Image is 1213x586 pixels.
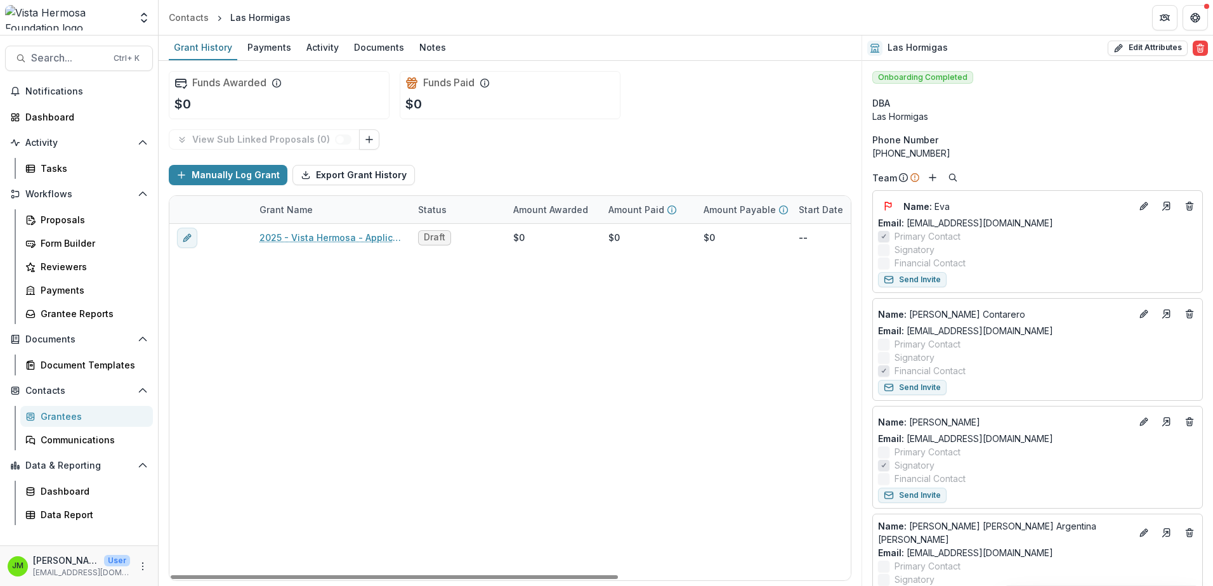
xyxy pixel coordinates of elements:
div: Status [410,196,506,223]
span: Email: [878,433,904,444]
div: Reviewers [41,260,143,273]
a: Grant History [169,36,237,60]
div: Start Date [791,196,886,223]
a: Email: [EMAIL_ADDRESS][DOMAIN_NAME] [878,546,1053,559]
div: Documents [349,38,409,56]
button: Notifications [5,81,153,101]
span: Signatory [895,573,934,586]
span: Search... [31,52,106,64]
button: Search... [5,46,153,71]
a: Email: [EMAIL_ADDRESS][DOMAIN_NAME] [878,216,1053,230]
button: Delete [1193,41,1208,56]
div: Document Templates [41,358,143,372]
button: Send Invite [878,380,947,395]
span: Financial Contact [895,472,966,485]
a: Reviewers [20,256,153,277]
span: Primary Contact [895,337,961,351]
a: Go to contact [1157,523,1177,543]
button: Open Documents [5,329,153,349]
p: [PERSON_NAME] [33,554,99,567]
button: Edit Attributes [1108,41,1188,56]
div: Las Hormigas [230,11,291,24]
button: Send Invite [878,488,947,503]
a: Tasks [20,158,153,179]
button: Deletes [1182,306,1197,322]
div: Grant Name [252,196,410,223]
button: Edit [1136,306,1151,322]
div: Grantees [41,410,143,423]
div: Amount Payable [696,196,791,223]
div: Amount Paid [601,196,696,223]
span: Email: [878,325,904,336]
div: Dashboard [25,110,143,124]
span: Signatory [895,459,934,472]
button: Export Grant History [292,165,415,185]
div: Jerry Martinez [12,562,23,570]
button: More [135,559,150,574]
a: Email: [EMAIL_ADDRESS][DOMAIN_NAME] [878,324,1053,337]
span: Financial Contact [895,256,966,270]
div: Ctrl + K [111,51,142,65]
a: Dashboard [20,481,153,502]
h2: Funds Awarded [192,77,266,89]
a: Dashboard [5,107,153,127]
span: Financial Contact [895,364,966,377]
span: Phone Number [872,133,938,146]
button: Flag [878,196,898,216]
div: $0 [608,231,620,244]
button: Send Invite [878,272,947,287]
a: Name: [PERSON_NAME] [PERSON_NAME] Argentina [PERSON_NAME] [878,519,1131,546]
p: User [104,555,130,566]
span: Name : [878,417,907,427]
span: Primary Contact [895,445,961,459]
p: -- [799,231,808,244]
div: $0 [513,231,525,244]
p: Amount Payable [704,203,776,216]
div: [PHONE_NUMBER] [872,146,1203,160]
div: Proposals [41,213,143,226]
div: Payments [242,38,296,56]
span: Notifications [25,86,148,97]
button: Search [945,170,961,185]
a: Grantee Reports [20,303,153,324]
button: Add [925,170,940,185]
div: $0 [704,231,715,244]
div: Amount Awarded [506,203,596,216]
button: Open Data & Reporting [5,455,153,476]
a: Contacts [164,8,214,27]
span: Draft [424,232,445,243]
span: Data & Reporting [25,460,133,471]
button: Open Contacts [5,381,153,401]
div: Start Date [791,203,851,216]
span: Signatory [895,351,934,364]
span: Email: [878,547,904,558]
p: $0 [174,94,191,114]
img: Vista Hermosa Foundation logo [5,5,130,30]
button: Deletes [1182,525,1197,540]
span: Onboarding Completed [872,71,973,84]
a: Go to contact [1157,304,1177,324]
p: $0 [405,94,422,114]
div: Payments [41,283,143,297]
a: Communications [20,429,153,450]
p: View Sub Linked Proposals ( 0 ) [192,134,335,145]
h2: Las Hormigas [888,42,948,53]
a: Documents [349,36,409,60]
p: [PERSON_NAME] [PERSON_NAME] Argentina [PERSON_NAME] [878,519,1131,546]
button: Open Workflows [5,184,153,204]
button: Edit [1136,414,1151,429]
button: Open entity switcher [135,5,153,30]
button: Link Grants [359,129,379,150]
p: Amount Paid [608,203,664,216]
span: Contacts [25,386,133,396]
a: 2025 - Vista Hermosa - Application [259,231,403,244]
p: Team [872,171,897,185]
a: Payments [242,36,296,60]
span: Email: [878,218,904,228]
a: Document Templates [20,355,153,375]
div: Communications [41,433,143,446]
span: Primary Contact [895,559,961,573]
a: Name: Eva [903,200,1131,213]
